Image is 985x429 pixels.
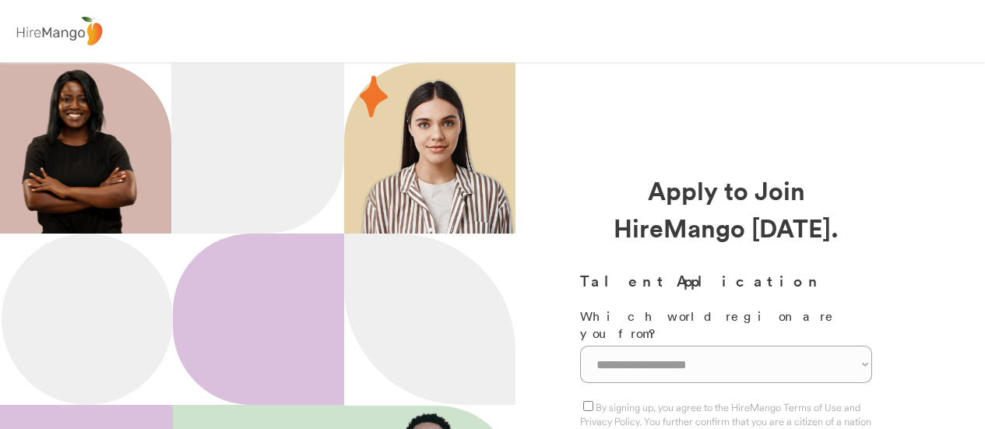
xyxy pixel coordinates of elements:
img: hispanic%20woman.png [360,78,515,234]
img: logo%20-%20hiremango%20gray.png [12,13,107,50]
img: 29 [360,76,388,118]
img: Ellipse%2012 [2,234,173,405]
div: Apply to Join HireMango [DATE]. [580,171,872,246]
h3: Talent Application [580,269,872,292]
div: Which world region are you from? [580,308,872,343]
img: 200x220.png [3,62,155,234]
